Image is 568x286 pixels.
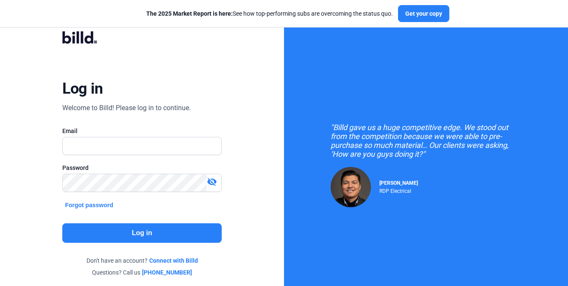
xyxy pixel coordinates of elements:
a: [PHONE_NUMBER] [142,268,192,277]
div: Email [62,127,221,135]
div: See how top-performing subs are overcoming the status quo. [146,9,393,18]
mat-icon: visibility_off [207,177,217,187]
span: [PERSON_NAME] [379,180,418,186]
div: Questions? Call us [62,268,221,277]
div: "Billd gave us a huge competitive edge. We stood out from the competition because we were able to... [331,123,521,158]
button: Get your copy [398,5,449,22]
a: Connect with Billd [149,256,198,265]
img: Raul Pacheco [331,167,371,207]
div: RDP Electrical [379,186,418,194]
button: Forgot password [62,200,116,210]
span: The 2025 Market Report is here: [146,10,233,17]
div: Log in [62,79,103,98]
div: Welcome to Billd! Please log in to continue. [62,103,191,113]
button: Log in [62,223,221,243]
div: Password [62,164,221,172]
div: Don't have an account? [62,256,221,265]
